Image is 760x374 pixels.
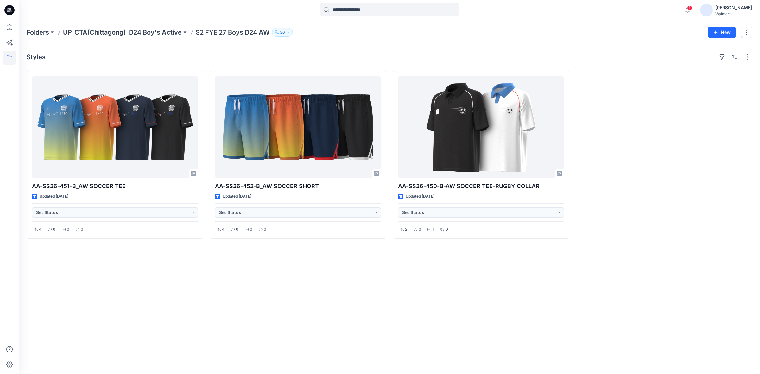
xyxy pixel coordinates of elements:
p: 0 [419,226,421,233]
div: [PERSON_NAME] [715,4,752,11]
p: AA-SS26-450-B-AW SOCCER TEE-RUGBY COLLAR [398,182,564,191]
p: 0 [446,226,448,233]
p: 0 [250,226,252,233]
button: 36 [272,28,293,37]
p: Updated [DATE] [406,193,434,200]
p: S2 FYE 27 Boys D24 AW [196,28,269,37]
a: AA-SS26-451-B_AW SOCCER TEE [32,76,198,178]
a: AA-SS26-450-B-AW SOCCER TEE-RUGBY COLLAR [398,76,564,178]
p: 0 [264,226,266,233]
p: 0 [236,226,238,233]
a: UP_CTA(Chittagong)_D24 Boy's Active [63,28,182,37]
p: 0 [53,226,55,233]
button: New [708,27,736,38]
p: 0 [67,226,69,233]
p: Updated [DATE] [223,193,251,200]
img: avatar [700,4,713,16]
div: Walmart [715,11,752,16]
a: AA-SS26-452-B_AW SOCCER SHORT [215,76,381,178]
p: Updated [DATE] [40,193,68,200]
span: 1 [687,5,692,10]
p: 2 [405,226,407,233]
p: 4 [222,226,225,233]
p: AA-SS26-452-B_AW SOCCER SHORT [215,182,381,191]
h4: Styles [27,53,46,61]
p: AA-SS26-451-B_AW SOCCER TEE [32,182,198,191]
p: 4 [39,226,41,233]
p: 0 [81,226,83,233]
p: 36 [280,29,285,36]
a: Folders [27,28,49,37]
p: 1 [433,226,434,233]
